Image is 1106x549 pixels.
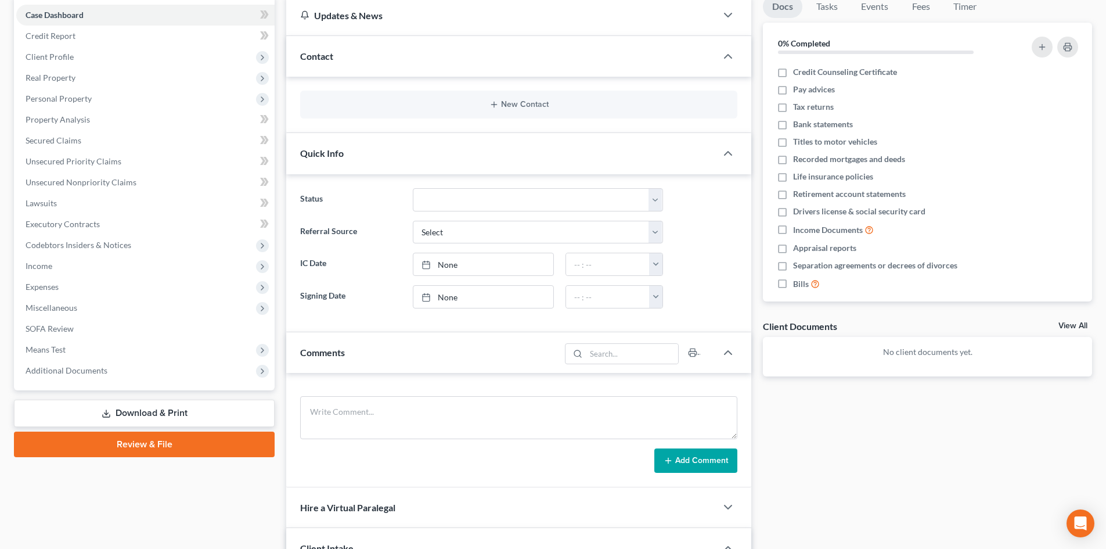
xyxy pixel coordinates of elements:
[16,130,275,151] a: Secured Claims
[26,365,107,375] span: Additional Documents
[772,346,1083,358] p: No client documents yet.
[413,286,553,308] a: None
[26,177,136,187] span: Unsecured Nonpriority Claims
[413,253,553,275] a: None
[16,193,275,214] a: Lawsuits
[26,198,57,208] span: Lawsuits
[26,52,74,62] span: Client Profile
[26,219,100,229] span: Executory Contracts
[566,253,650,275] input: -- : --
[14,400,275,427] a: Download & Print
[26,94,92,103] span: Personal Property
[294,253,406,276] label: IC Date
[793,101,834,113] span: Tax returns
[793,119,853,130] span: Bank statements
[26,73,75,82] span: Real Property
[793,136,877,148] span: Titles to motor vehicles
[16,318,275,339] a: SOFA Review
[566,286,650,308] input: -- : --
[26,282,59,292] span: Expenses
[300,347,345,358] span: Comments
[26,240,131,250] span: Codebtors Insiders & Notices
[793,188,906,200] span: Retirement account statements
[26,261,52,271] span: Income
[16,5,275,26] a: Case Dashboard
[26,345,66,354] span: Means Test
[793,206,925,217] span: Drivers license & social security card
[294,221,406,244] label: Referral Source
[763,320,837,332] div: Client Documents
[294,188,406,211] label: Status
[300,51,333,62] span: Contact
[1058,322,1087,330] a: View All
[26,303,77,313] span: Miscellaneous
[26,324,74,333] span: SOFA Review
[300,148,344,159] span: Quick Info
[793,171,873,182] span: Life insurance policies
[793,153,905,165] span: Recorded mortgages and deeds
[793,66,897,78] span: Credit Counseling Certificate
[26,31,75,41] span: Credit Report
[26,10,84,20] span: Case Dashboard
[793,84,835,95] span: Pay advices
[14,432,275,457] a: Review & File
[793,242,856,254] span: Appraisal reports
[1067,509,1094,537] div: Open Intercom Messenger
[793,224,863,236] span: Income Documents
[16,109,275,130] a: Property Analysis
[654,448,737,473] button: Add Comment
[586,344,679,364] input: Search...
[778,38,830,48] strong: 0% Completed
[309,100,728,109] button: New Contact
[16,26,275,46] a: Credit Report
[294,285,406,308] label: Signing Date
[16,172,275,193] a: Unsecured Nonpriority Claims
[16,214,275,235] a: Executory Contracts
[26,114,90,124] span: Property Analysis
[26,156,121,166] span: Unsecured Priority Claims
[793,278,809,290] span: Bills
[300,502,395,513] span: Hire a Virtual Paralegal
[16,151,275,172] a: Unsecured Priority Claims
[26,135,81,145] span: Secured Claims
[793,260,957,271] span: Separation agreements or decrees of divorces
[300,9,702,21] div: Updates & News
